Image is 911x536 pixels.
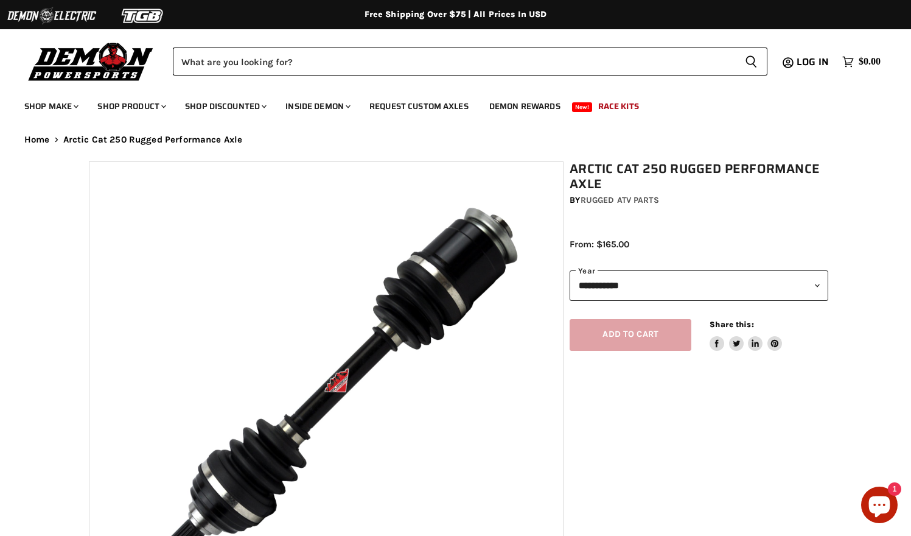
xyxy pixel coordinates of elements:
img: Demon Powersports [24,40,158,83]
span: New! [572,102,593,112]
select: year [570,270,828,300]
span: Share this: [710,320,753,329]
a: Inside Demon [276,94,358,119]
h1: Arctic Cat 250 Rugged Performance Axle [570,161,828,192]
span: $0.00 [859,56,881,68]
a: Log in [791,57,836,68]
div: by [570,194,828,207]
inbox-online-store-chat: Shopify online store chat [857,487,901,526]
a: Home [24,135,50,145]
span: From: $165.00 [570,239,629,250]
span: Arctic Cat 250 Rugged Performance Axle [63,135,243,145]
form: Product [173,48,767,76]
a: Race Kits [589,94,648,119]
img: TGB Logo 2 [97,4,189,27]
a: Rugged ATV Parts [581,195,659,205]
a: Request Custom Axles [360,94,478,119]
a: Shop Make [15,94,86,119]
span: Log in [797,54,829,69]
a: Shop Product [88,94,173,119]
input: Search [173,48,735,76]
img: Demon Electric Logo 2 [6,4,97,27]
aside: Share this: [710,319,782,351]
ul: Main menu [15,89,878,119]
a: Shop Discounted [176,94,274,119]
button: Search [735,48,767,76]
a: $0.00 [836,53,887,71]
a: Demon Rewards [480,94,570,119]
